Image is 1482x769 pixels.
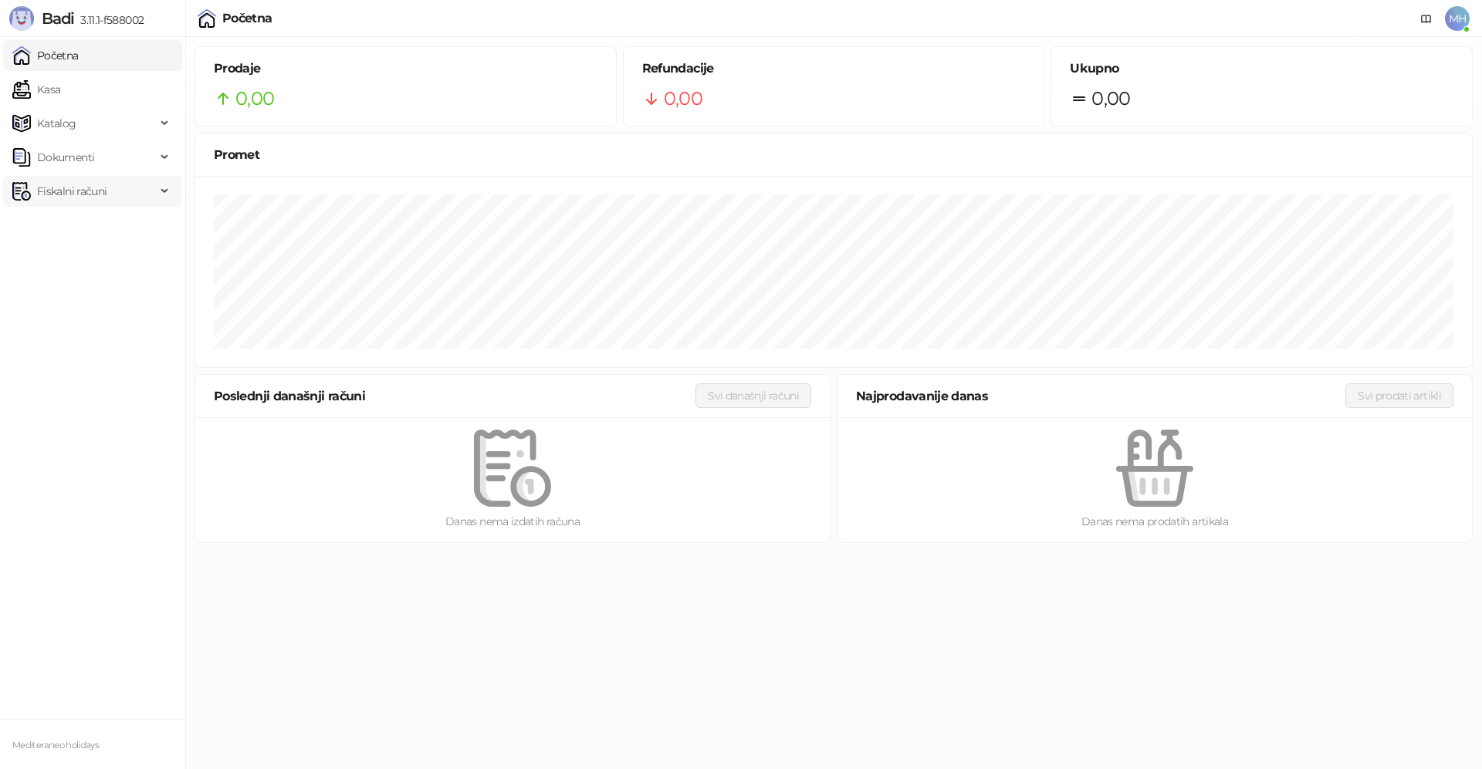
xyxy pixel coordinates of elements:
div: Danas nema izdatih računa [220,513,805,530]
span: Fiskalni računi [37,176,107,207]
button: Svi današnji računi [695,383,811,408]
a: Kasa [12,74,60,105]
div: Poslednji današnji računi [214,386,695,406]
small: Mediteraneo holidays [12,740,99,750]
span: 0,00 [1091,84,1130,113]
div: Najprodavanije danas [856,386,1345,406]
span: MH [1445,6,1470,31]
div: Danas nema prodatih artikala [862,513,1447,530]
a: Dokumentacija [1414,6,1439,31]
a: Početna [12,40,79,71]
span: Katalog [37,108,76,139]
img: Logo [9,6,34,31]
h5: Ukupno [1070,59,1453,78]
div: Promet [214,145,1453,164]
span: Badi [42,9,74,28]
span: 3.11.1-f588002 [74,13,144,27]
span: 0,00 [664,84,702,113]
h5: Prodaje [214,59,597,78]
span: 0,00 [235,84,274,113]
h5: Refundacije [642,59,1026,78]
button: Svi prodati artikli [1345,383,1453,408]
span: Dokumenti [37,142,94,173]
div: Početna [222,12,272,25]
